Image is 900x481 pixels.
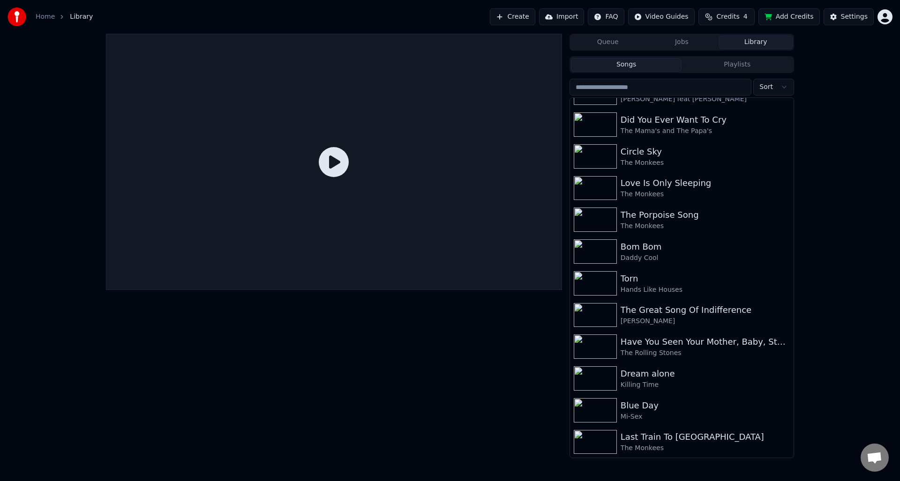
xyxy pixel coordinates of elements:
[841,12,868,22] div: Settings
[621,145,790,158] div: Circle Sky
[645,36,719,49] button: Jobs
[621,335,790,348] div: Have You Seen Your Mother, Baby, Standing In The Shadow?
[759,82,773,92] span: Sort
[539,8,584,25] button: Import
[621,303,790,317] div: The Great Song Of Indifference
[7,7,26,26] img: youka
[758,8,820,25] button: Add Credits
[621,412,790,422] div: Mi-Sex
[628,8,695,25] button: Video Guides
[621,190,790,199] div: The Monkees
[621,348,790,358] div: The Rolling Stones
[621,222,790,231] div: The Monkees
[490,8,535,25] button: Create
[36,12,55,22] a: Home
[70,12,93,22] span: Library
[621,367,790,380] div: Dream alone
[621,317,790,326] div: [PERSON_NAME]
[621,444,790,453] div: The Monkees
[621,272,790,285] div: Torn
[571,36,645,49] button: Queue
[621,253,790,263] div: Daddy Cool
[719,36,793,49] button: Library
[824,8,874,25] button: Settings
[682,58,793,72] button: Playlists
[621,113,790,126] div: Did You Ever Want To Cry
[621,430,790,444] div: Last Train To [GEOGRAPHIC_DATA]
[621,240,790,253] div: Bom Bom
[588,8,624,25] button: FAQ
[621,208,790,222] div: The Porpoise Song
[621,158,790,168] div: The Monkees
[698,8,755,25] button: Credits4
[861,444,889,472] a: Open chat
[743,12,748,22] span: 4
[716,12,739,22] span: Credits
[621,380,790,390] div: Killing Time
[621,177,790,190] div: Love Is Only Sleeping
[571,58,682,72] button: Songs
[621,95,790,104] div: [PERSON_NAME] feat [PERSON_NAME]
[621,285,790,295] div: Hands Like Houses
[621,399,790,412] div: Blue Day
[36,12,93,22] nav: breadcrumb
[621,126,790,136] div: The Mama's and The Papa's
